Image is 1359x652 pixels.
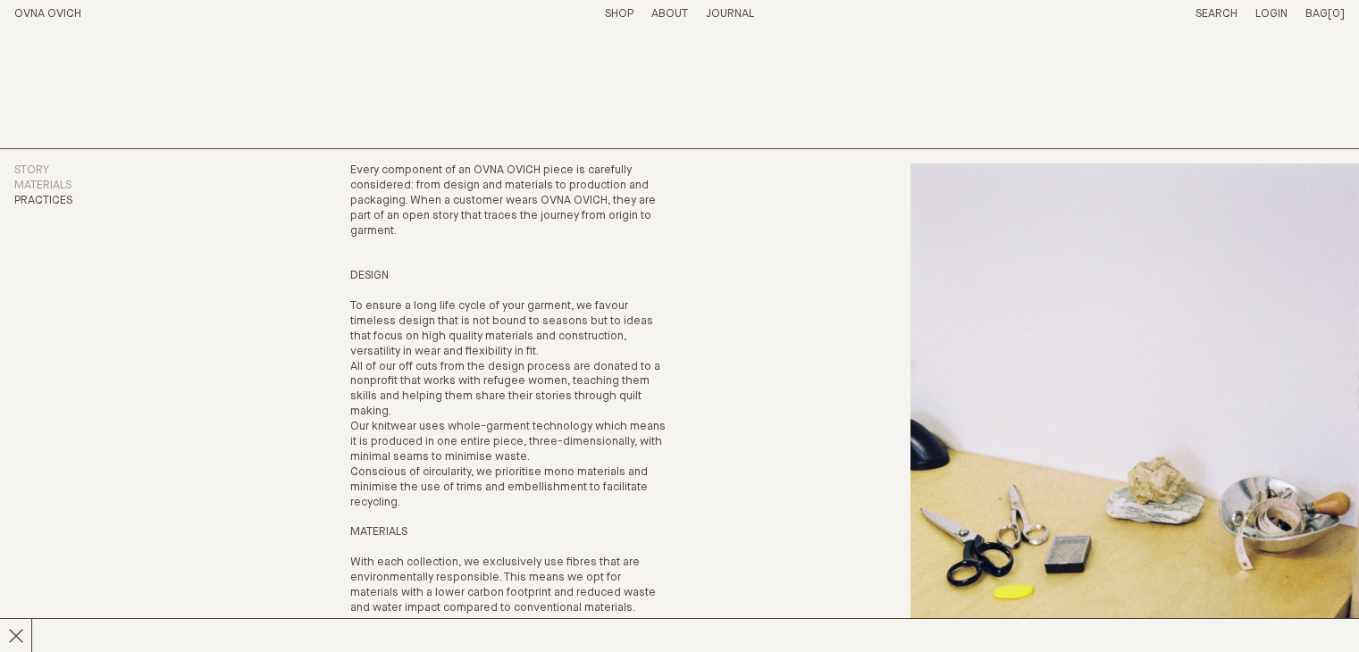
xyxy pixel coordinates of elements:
a: Materials [14,180,71,191]
p: Our knitwear uses whole-garment technology which means it is produced in one entire piece, three-... [350,420,672,510]
span: [0] [1328,8,1345,20]
a: Login [1255,8,1288,20]
summary: About [651,7,688,22]
p: DESIGN To ensure a long life cycle of your garment, we favour timeless design that is not bound t... [350,254,672,359]
a: Journal [706,8,754,20]
a: Shop [605,8,633,20]
p: Every component of an OVNA OVICH piece is carefully considered: from design and materials to prod... [350,163,672,238]
a: Story [14,164,49,176]
a: Home [14,8,81,20]
span: Bag [1305,8,1328,20]
a: Search [1195,8,1237,20]
a: Practices [14,195,72,206]
p: MATERIALS With each collection, we exclusively use fibres that are environmentally responsible. T... [350,525,672,615]
p: All of our off cuts from the design process are donated to a nonprofit that works with refugee wo... [350,360,672,421]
